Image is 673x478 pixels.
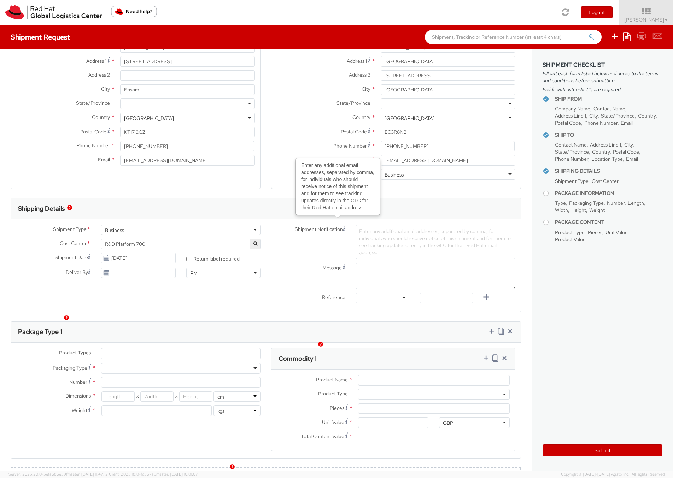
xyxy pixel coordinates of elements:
span: Email [621,120,633,126]
span: Number [607,200,625,206]
span: Packaging Type [569,200,604,206]
span: Unit Value [605,229,628,235]
span: ▼ [664,17,668,23]
span: Client: 2025.18.0-fd567a5 [109,472,198,477]
span: Product Types [59,349,91,356]
span: State/Province [336,100,370,106]
span: Fill out each form listed below and agree to the terms and conditions before submitting [543,70,662,84]
span: Pieces [588,229,602,235]
span: Country [92,114,110,120]
span: Width [555,207,568,213]
input: Height [179,391,212,402]
div: Enter any additional email addresses, separated by comma, for individuals who should receive noti... [296,159,380,214]
button: Need help? [111,6,157,17]
span: Phone Number [76,142,110,149]
span: Message [322,264,342,271]
span: City [362,86,370,92]
span: Phone Number [555,156,588,162]
span: Phone Number [584,120,618,126]
span: Shipment Type [555,178,589,184]
span: R&D Platform 700 [101,239,261,249]
span: City [624,142,633,148]
span: X [174,391,179,402]
img: rh-logistics-00dfa346123c4ec078e1.svg [5,5,102,19]
span: Product Value [555,236,586,243]
button: Logout [581,6,613,18]
h4: Ship From [555,96,662,102]
span: Shipment Notification [295,226,343,233]
span: Total Content Value [301,433,344,440]
span: Server: 2025.20.0-5efa686e39f [8,472,108,477]
span: City [589,113,598,119]
h4: Shipment Request [11,33,70,41]
span: Deliver By [66,269,88,276]
input: Width [140,391,174,402]
h3: Commodity 1 [279,355,317,362]
span: Country [638,113,656,119]
span: Phone Number [333,143,367,149]
span: Cost Center [592,178,618,184]
span: Email [98,156,110,163]
span: Address 1 [347,58,367,64]
span: Weight [72,407,87,413]
h3: Package Type 1 [18,328,62,335]
span: Country [592,149,610,155]
span: Postal Code [80,129,106,135]
span: Postal Code [341,129,367,135]
span: Shipment Date [55,254,88,261]
span: Cost Center [60,240,87,248]
span: Email [626,156,638,162]
span: Address 1 [86,58,106,64]
span: Location Type [591,156,623,162]
span: Fields with asterisks (*) are required [543,86,662,93]
span: State/Province [601,113,635,119]
span: Packaging Type [53,365,87,371]
span: Address Line 1 [555,113,586,119]
span: Address 2 [349,72,370,78]
span: Height [571,207,586,213]
span: master, [DATE] 10:01:07 [156,472,198,477]
h4: Package Content [555,220,662,225]
span: Number [69,379,87,385]
button: Submit [543,444,662,456]
span: Contact Name [555,142,587,148]
span: State/Province [76,100,110,106]
span: Company Name [555,106,590,112]
span: R&D Platform 700 [105,241,257,247]
span: Product Type [318,390,348,397]
span: Length [628,200,644,206]
div: GBP [443,419,453,426]
span: Address 2 [88,72,110,78]
span: State/Province [555,149,589,155]
span: Weight [589,207,605,213]
span: Postal Code [613,149,639,155]
div: [GEOGRAPHIC_DATA] [385,115,434,122]
span: Contact Name [593,106,625,112]
span: Reference [322,294,345,300]
h4: Package Information [555,191,662,196]
h4: Shipping Details [555,168,662,174]
div: Business [385,171,404,178]
div: PM [190,270,198,277]
span: master, [DATE] 11:47:12 [68,472,108,477]
input: Length [101,391,135,402]
span: [PERSON_NAME] [624,17,668,23]
label: Return label required [186,254,241,262]
div: Business [105,227,124,234]
h3: Shipping Details [18,205,65,212]
input: Return label required [186,257,191,261]
input: Shipment, Tracking or Reference Number (at least 4 chars) [425,30,602,44]
span: Address Line 1 [590,142,621,148]
span: Email [358,156,370,163]
span: Dimensions [65,393,91,399]
span: Country [352,114,370,120]
span: Copyright © [DATE]-[DATE] Agistix Inc., All Rights Reserved [561,472,665,477]
span: City [101,86,110,92]
span: Product Type [555,229,585,235]
span: X [135,391,140,402]
span: Shipment Type [53,226,87,234]
span: Enter any additional email addresses, separated by comma, for individuals who should receive noti... [359,228,511,256]
h3: Shipment Checklist [543,62,662,68]
span: Type [555,200,566,206]
span: Unit Value [322,419,344,425]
